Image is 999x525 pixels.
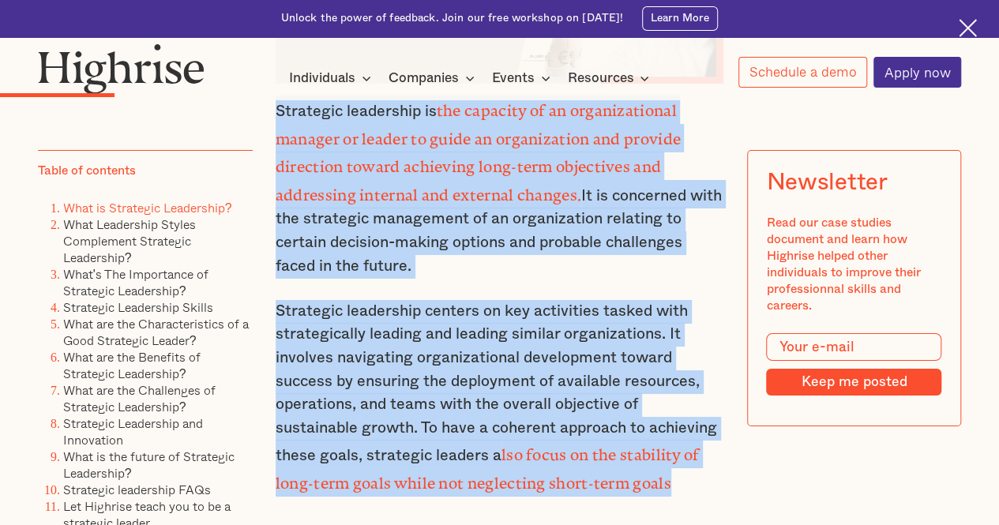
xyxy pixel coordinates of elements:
[276,102,681,196] strong: the capacity of an organizational manager or leader to guide an organization and provide directio...
[276,96,724,278] p: Strategic leadership is It is concerned with the strategic management of an organization relating...
[738,57,867,88] a: Schedule a demo
[873,57,961,88] a: Apply now
[959,19,977,37] img: Cross icon
[289,69,355,88] div: Individuals
[38,163,136,179] div: Table of contents
[766,333,941,396] form: Modal Form
[389,69,459,88] div: Companies
[63,480,211,499] a: Strategic leadership FAQs
[567,69,633,88] div: Resources
[63,298,213,317] a: Strategic Leadership Skills
[276,446,700,484] strong: lso focus on the stability of long-term goals while not neglecting short-term goals
[389,69,479,88] div: Companies
[567,69,654,88] div: Resources
[63,314,249,350] a: What are the Characteristics of a Good Strategic Leader?
[63,198,232,217] a: What is Strategic Leadership?
[766,333,941,362] input: Your e-mail
[766,369,941,395] input: Keep me posted
[289,69,376,88] div: Individuals
[642,6,719,31] a: Learn More
[276,300,724,497] p: Strategic leadership centers on key activities tasked with strategically leading and leading simi...
[38,43,205,94] img: Highrise logo
[766,215,941,314] div: Read our case studies document and learn how Highrise helped other individuals to improve their p...
[492,69,555,88] div: Events
[281,11,624,26] div: Unlock the power of feedback. Join our free workshop on [DATE]!
[766,169,887,196] div: Newsletter
[63,381,216,416] a: What are the Challenges of Strategic Leadership?
[63,347,201,383] a: What are the Benefits of Strategic Leadership?
[63,264,208,300] a: What's The Importance of Strategic Leadership?
[492,69,535,88] div: Events
[63,414,203,449] a: Strategic Leadership and Innovation
[63,447,235,482] a: What is the future of Strategic Leadership?
[63,215,196,267] a: What Leadership Styles Complement Strategic Leadership?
